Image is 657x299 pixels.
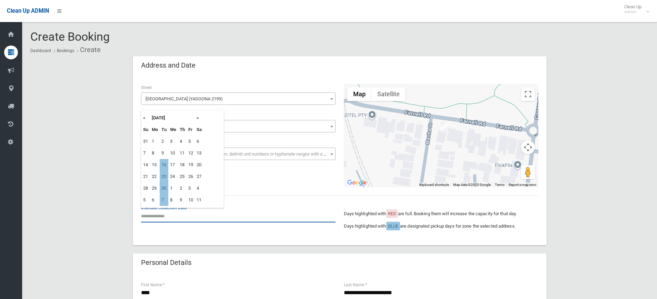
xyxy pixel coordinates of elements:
[160,182,168,194] td: 30
[178,182,187,194] td: 2
[187,171,195,182] td: 26
[141,112,150,124] th: «
[441,121,449,133] div: 20 Farnell Road, YAGOONA NSW 2199
[624,9,641,14] small: Admin
[57,48,74,53] a: Bookings
[371,87,406,101] button: Show satellite imagery
[30,30,110,43] span: Create Booking
[195,182,203,194] td: 4
[141,92,336,105] span: Farnell Road (YAGOONA 2199)
[187,136,195,147] td: 5
[195,124,203,136] th: Sa
[150,182,160,194] td: 29
[195,159,203,171] td: 20
[133,59,204,72] header: Address and Date
[160,147,168,159] td: 9
[160,171,168,182] td: 23
[495,183,505,187] a: Terms (opens in new tab)
[146,151,338,157] span: Select the unit number from the dropdown, delimit unit numbers or hyphenate ranges with a comma
[141,124,150,136] th: Su
[75,43,101,56] li: Create
[141,147,150,159] td: 7
[509,183,536,187] a: Report a map error
[187,182,195,194] td: 3
[160,194,168,206] td: 7
[178,124,187,136] th: Th
[150,159,160,171] td: 15
[187,124,195,136] th: Fr
[195,112,203,124] th: »
[178,171,187,182] td: 25
[150,112,195,124] th: [DATE]
[388,223,398,229] span: BLUE
[160,136,168,147] td: 2
[178,136,187,147] td: 4
[168,182,178,194] td: 1
[160,124,168,136] th: Tu
[133,256,200,269] header: Personal Details
[388,211,396,216] span: RED
[168,194,178,206] td: 8
[168,159,178,171] td: 17
[344,222,538,230] p: Days highlighted with are designated pickup days for zone the selected address.
[346,178,368,187] a: Open this area in Google Maps (opens a new window)
[521,165,535,179] button: Drag Pegman onto the map to open Street View
[150,124,160,136] th: Mo
[347,87,371,101] button: Show street map
[150,194,160,206] td: 6
[150,171,160,182] td: 22
[344,210,538,218] p: Days highlighted with are full. Booking them will increase the capacity for that day.
[7,8,49,14] span: Clean Up ADMIN
[195,194,203,206] td: 11
[168,124,178,136] th: We
[521,140,535,154] button: Map camera controls
[150,136,160,147] td: 1
[621,4,648,14] span: Clean Up
[141,120,336,132] span: 20
[150,147,160,159] td: 8
[521,87,535,101] button: Toggle fullscreen view
[168,147,178,159] td: 10
[187,159,195,171] td: 19
[346,178,368,187] img: Google
[178,159,187,171] td: 18
[168,171,178,182] td: 24
[195,136,203,147] td: 6
[187,194,195,206] td: 10
[195,147,203,159] td: 13
[168,136,178,147] td: 3
[143,94,334,104] span: Farnell Road (YAGOONA 2199)
[178,194,187,206] td: 9
[141,182,150,194] td: 28
[187,147,195,159] td: 12
[195,171,203,182] td: 27
[141,159,150,171] td: 14
[141,136,150,147] td: 31
[160,159,168,171] td: 16
[143,122,334,131] span: 20
[178,147,187,159] td: 11
[453,183,491,187] span: Map data ©2025 Google
[30,48,51,53] a: Dashboard
[141,171,150,182] td: 21
[141,194,150,206] td: 5
[419,182,449,187] button: Keyboard shortcuts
